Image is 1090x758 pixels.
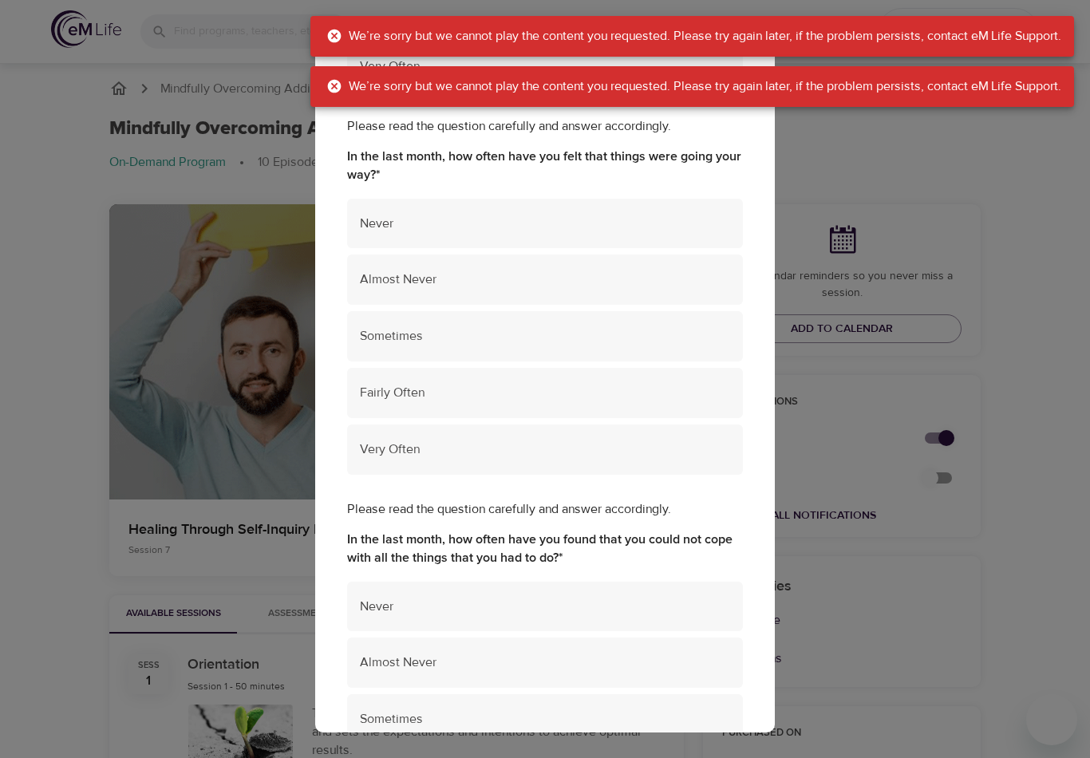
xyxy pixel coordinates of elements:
p: Please read the question carefully and answer accordingly. [347,500,743,519]
label: In the last month, how often have you found that you could not cope with all the things that you ... [347,531,743,567]
span: Almost Never [360,653,730,672]
label: In the last month, how often have you felt that things were going your way? [347,148,743,184]
span: Fairly Often [360,384,730,402]
div: We’re sorry but we cannot play the content you requested. Please try again later, if the problem ... [326,71,1061,102]
span: Sometimes [360,710,730,728]
span: Never [360,215,730,233]
span: Almost Never [360,270,730,289]
p: Please read the question carefully and answer accordingly. [347,117,743,136]
div: We’re sorry but we cannot play the content you requested. Please try again later, if the problem ... [326,21,1061,52]
span: Very Often [360,440,730,459]
span: Never [360,598,730,616]
span: Sometimes [360,327,730,345]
